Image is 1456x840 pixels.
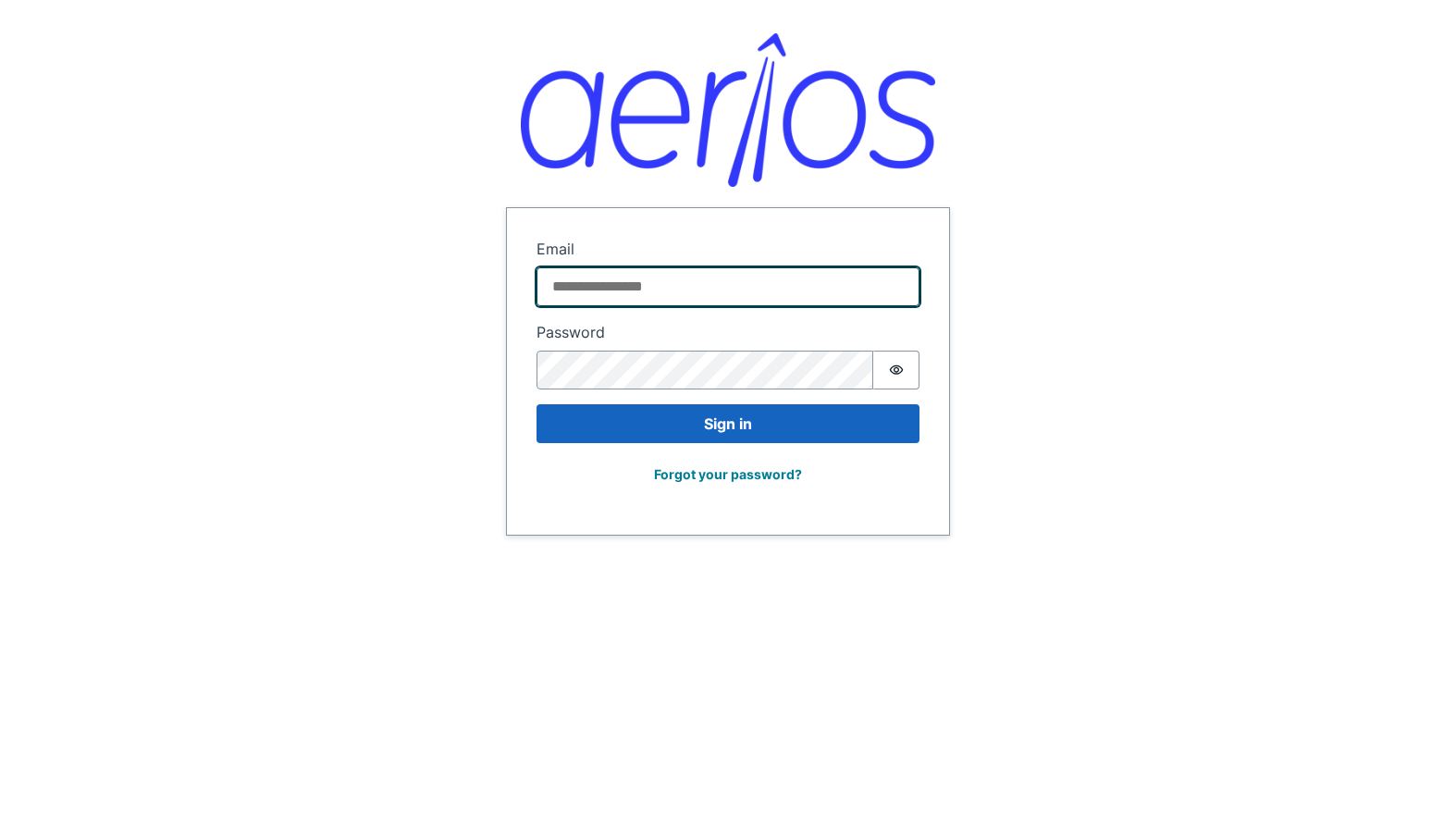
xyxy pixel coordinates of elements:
[873,351,919,389] button: Show password
[537,404,919,443] button: Sign in
[521,33,935,186] img: Aerios logo
[642,458,814,490] button: Forgot your password?
[537,238,919,260] label: Email
[537,321,919,343] label: Password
